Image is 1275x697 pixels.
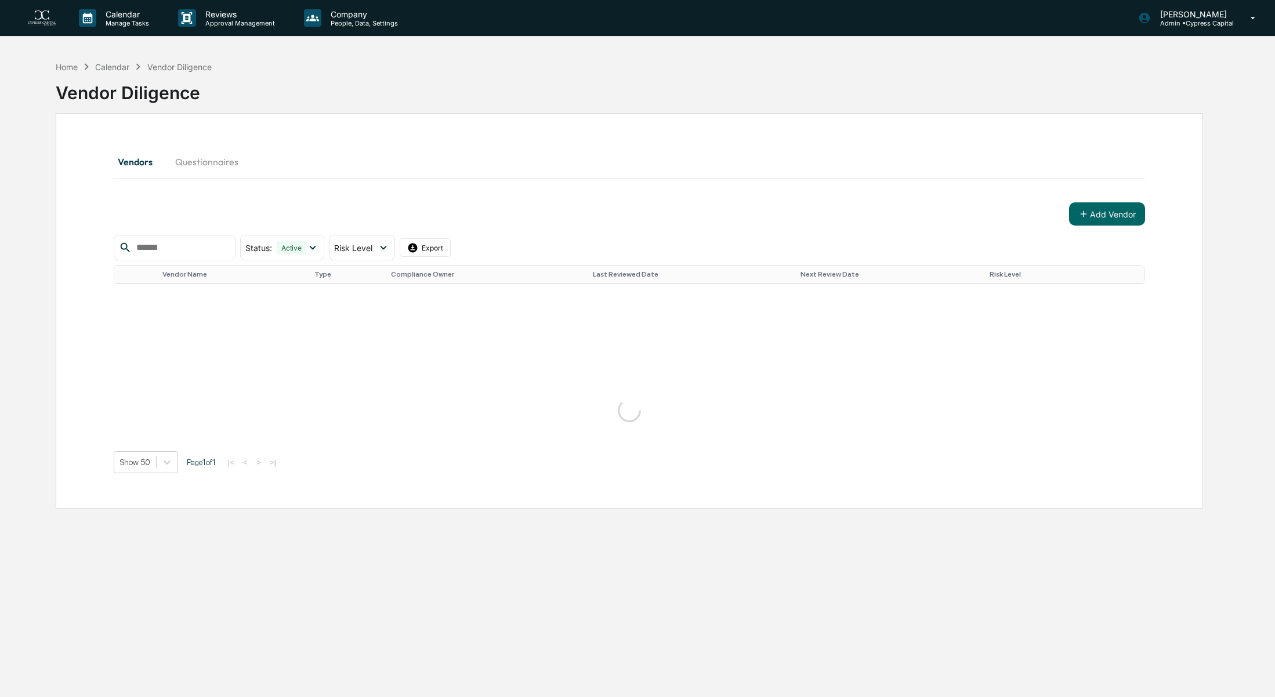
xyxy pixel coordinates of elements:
div: Toggle SortBy [801,270,980,278]
div: Toggle SortBy [124,270,153,278]
p: Reviews [196,9,281,19]
p: Company [321,9,404,19]
div: Toggle SortBy [391,270,584,278]
iframe: Open customer support [1238,659,1269,690]
div: Calendar [95,62,129,72]
p: Approval Management [196,19,281,27]
p: Calendar [96,9,155,19]
button: >| [266,458,280,467]
p: [PERSON_NAME] [1151,9,1234,19]
div: Toggle SortBy [990,270,1096,278]
p: Manage Tasks [96,19,155,27]
span: Page 1 of 1 [187,458,216,467]
button: > [253,458,265,467]
div: Vendor Diligence [56,73,1203,103]
div: Toggle SortBy [162,270,305,278]
div: secondary tabs example [114,148,1145,176]
img: logo [28,10,56,26]
div: Toggle SortBy [314,270,382,278]
span: Status : [245,243,272,253]
div: Vendor Diligence [147,62,212,72]
div: Toggle SortBy [1110,270,1140,278]
div: Toggle SortBy [593,270,792,278]
button: < [240,458,251,467]
div: Active [277,241,306,255]
span: Risk Level [334,243,372,253]
div: Home [56,62,78,72]
p: Admin • Cypress Capital [1151,19,1234,27]
button: Export [400,238,451,257]
button: Vendors [114,148,166,176]
button: Add Vendor [1069,202,1145,226]
button: |< [224,458,238,467]
p: People, Data, Settings [321,19,404,27]
button: Questionnaires [166,148,248,176]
